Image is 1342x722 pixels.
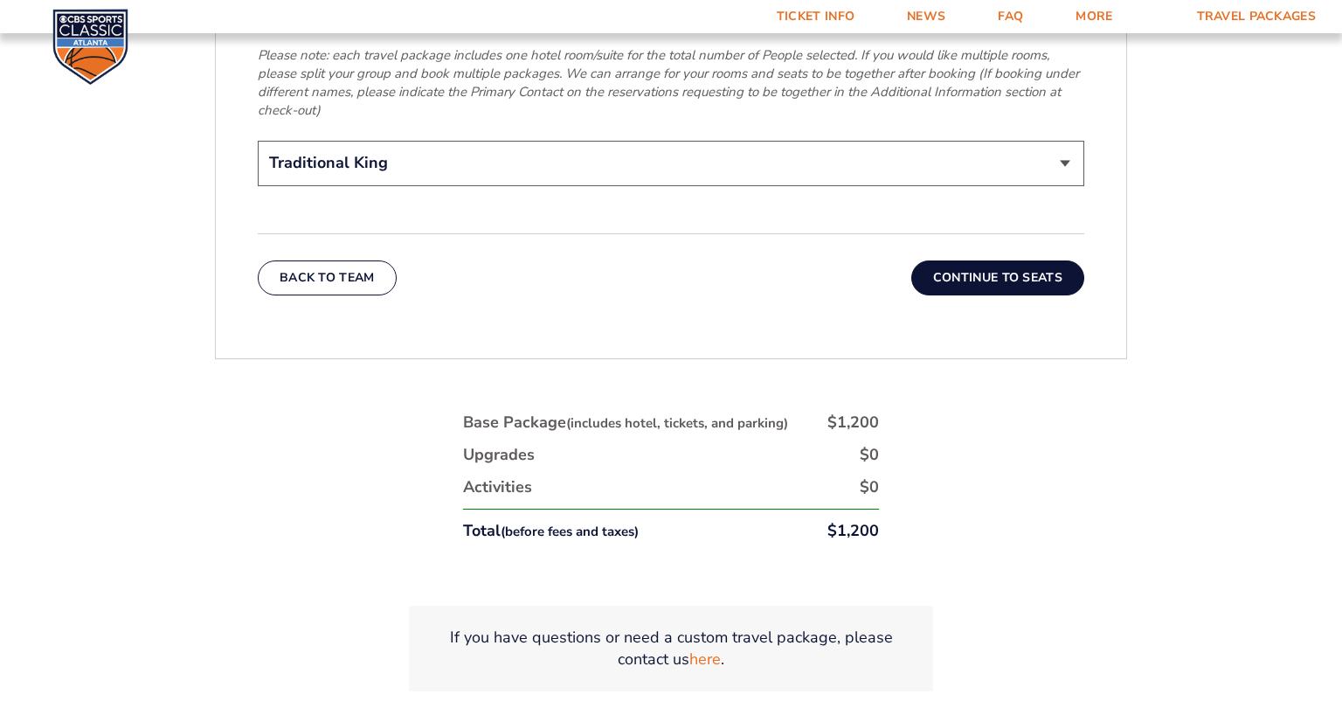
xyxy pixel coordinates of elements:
[430,627,912,670] p: If you have questions or need a custom travel package, please contact us .
[827,520,879,542] div: $1,200
[501,523,639,540] small: (before fees and taxes)
[52,9,128,85] img: CBS Sports Classic
[860,476,879,498] div: $0
[258,46,1079,119] em: Please note: each travel package includes one hotel room/suite for the total number of People sel...
[827,412,879,434] div: $1,200
[463,412,788,434] div: Base Package
[911,260,1084,295] button: Continue To Seats
[566,414,788,432] small: (includes hotel, tickets, and parking)
[463,476,532,498] div: Activities
[689,649,721,670] a: here
[463,520,639,542] div: Total
[463,444,535,466] div: Upgrades
[860,444,879,466] div: $0
[258,260,397,295] button: Back To Team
